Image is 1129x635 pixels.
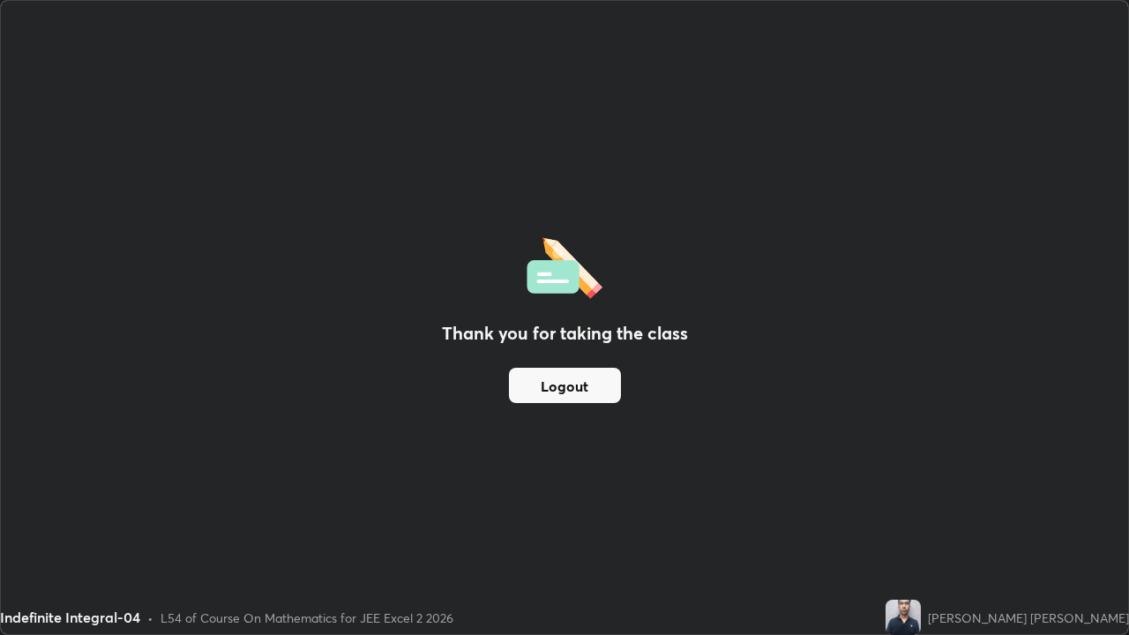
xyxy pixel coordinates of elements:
[928,609,1129,627] div: [PERSON_NAME] [PERSON_NAME]
[442,320,688,347] h2: Thank you for taking the class
[527,232,602,299] img: offlineFeedback.1438e8b3.svg
[509,368,621,403] button: Logout
[886,600,921,635] img: 728851b231a346828a067bae34aac203.jpg
[161,609,453,627] div: L54 of Course On Mathematics for JEE Excel 2 2026
[147,609,153,627] div: •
